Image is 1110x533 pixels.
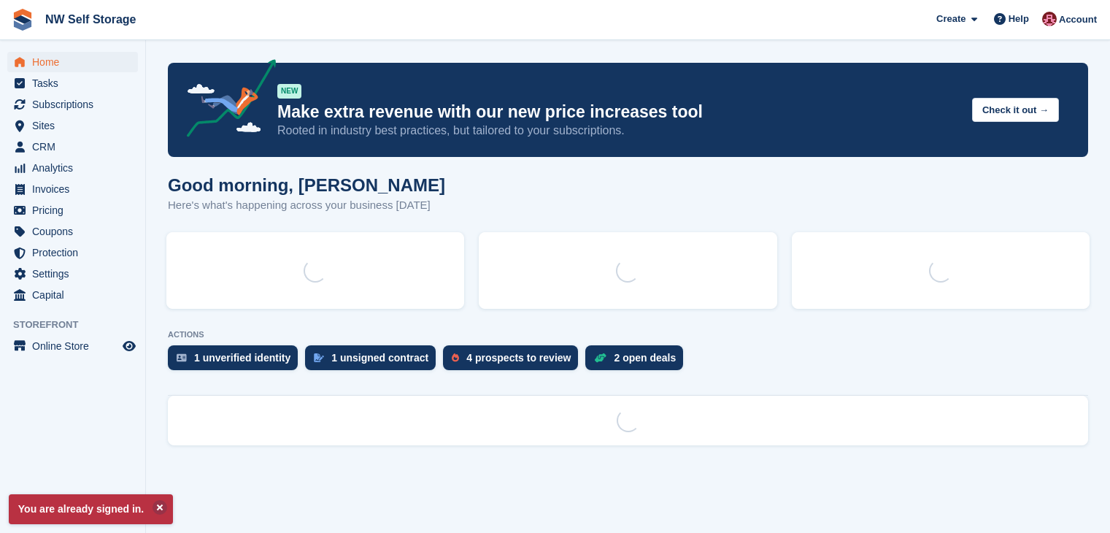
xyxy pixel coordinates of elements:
p: Rooted in industry best practices, but tailored to your subscriptions. [277,123,960,139]
span: CRM [32,137,120,157]
span: Coupons [32,221,120,242]
a: 1 unverified identity [168,345,305,377]
img: verify_identity-adf6edd0f0f0b5bbfe63781bf79b02c33cf7c696d77639b501bdc392416b5a36.svg [177,353,187,362]
p: ACTIONS [168,330,1088,340]
span: Help [1009,12,1029,26]
span: Invoices [32,179,120,199]
a: menu [7,200,138,221]
a: Preview store [120,337,138,355]
span: Subscriptions [32,94,120,115]
span: Home [32,52,120,72]
button: Check it out → [972,98,1059,122]
span: Settings [32,264,120,284]
h1: Good morning, [PERSON_NAME] [168,175,445,195]
div: 1 unverified identity [194,352,290,364]
a: menu [7,73,138,93]
p: Here's what's happening across your business [DATE] [168,197,445,214]
div: 4 prospects to review [466,352,571,364]
span: Storefront [13,318,145,332]
p: You are already signed in. [9,494,173,524]
span: Capital [32,285,120,305]
span: Protection [32,242,120,263]
span: Tasks [32,73,120,93]
span: Pricing [32,200,120,221]
a: menu [7,242,138,263]
a: menu [7,221,138,242]
span: Analytics [32,158,120,178]
div: 2 open deals [614,352,676,364]
img: price-adjustments-announcement-icon-8257ccfd72463d97f412b2fc003d46551f7dbcb40ab6d574587a9cd5c0d94... [174,59,277,142]
a: 2 open deals [585,345,690,377]
a: menu [7,137,138,157]
img: stora-icon-8386f47178a22dfd0bd8f6a31ec36ba5ce8667c1dd55bd0f319d3a0aa187defe.svg [12,9,34,31]
a: menu [7,94,138,115]
span: Create [936,12,966,26]
img: deal-1b604bf984904fb50ccaf53a9ad4b4a5d6e5aea283cecdc64d6e3604feb123c2.svg [594,353,606,363]
a: NW Self Storage [39,7,142,31]
a: menu [7,285,138,305]
div: NEW [277,84,301,99]
img: Josh Vines [1042,12,1057,26]
a: 1 unsigned contract [305,345,443,377]
a: menu [7,336,138,356]
a: 4 prospects to review [443,345,585,377]
a: menu [7,179,138,199]
span: Sites [32,115,120,136]
a: menu [7,158,138,178]
p: Make extra revenue with our new price increases tool [277,101,960,123]
a: menu [7,115,138,136]
span: Online Store [32,336,120,356]
a: menu [7,52,138,72]
div: 1 unsigned contract [331,352,428,364]
img: prospect-51fa495bee0391a8d652442698ab0144808aea92771e9ea1ae160a38d050c398.svg [452,353,459,362]
img: contract_signature_icon-13c848040528278c33f63329250d36e43548de30e8caae1d1a13099fd9432cc5.svg [314,353,324,362]
span: Account [1059,12,1097,27]
a: menu [7,264,138,284]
